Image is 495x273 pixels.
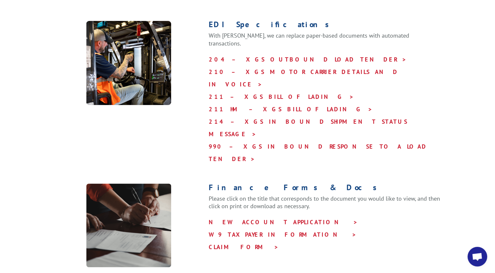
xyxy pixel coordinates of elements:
h1: EDI Specifications [209,21,442,32]
img: paper-and-people@3x [86,184,171,267]
a: 211 – XGS BILL OF LADING > [209,93,354,100]
a: 211 HM – XGS BILL OF LADING > [209,105,373,113]
a: NEW ACCOUNT APPLICATION > [209,218,358,226]
a: W9 TAXPAYER INFORMATION > [209,231,357,238]
a: 214 – XGS INBOUND SHIPMENT STATUS MESSAGE > [209,118,407,138]
p: With [PERSON_NAME], we can replace paper-based documents with automated transactions. [209,32,442,53]
p: Please click on the title that corresponds to the document you would like to view, and then click... [209,195,442,216]
a: 990 – XGS INBOUND RESPONSE TO A LOAD TENDER > [209,143,427,163]
img: XpressGlobalSystems_Resources_EDI [86,21,171,105]
a: CLAIM FORM > [209,243,279,251]
h1: Finance Forms & Docs [209,184,442,195]
a: 210 – XGS MOTOR CARRIER DETAILS AND INVOICE > [209,68,398,88]
div: Open chat [468,247,487,266]
a: 204 – XGS OUTBOUND LOAD TENDER > [209,56,407,63]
